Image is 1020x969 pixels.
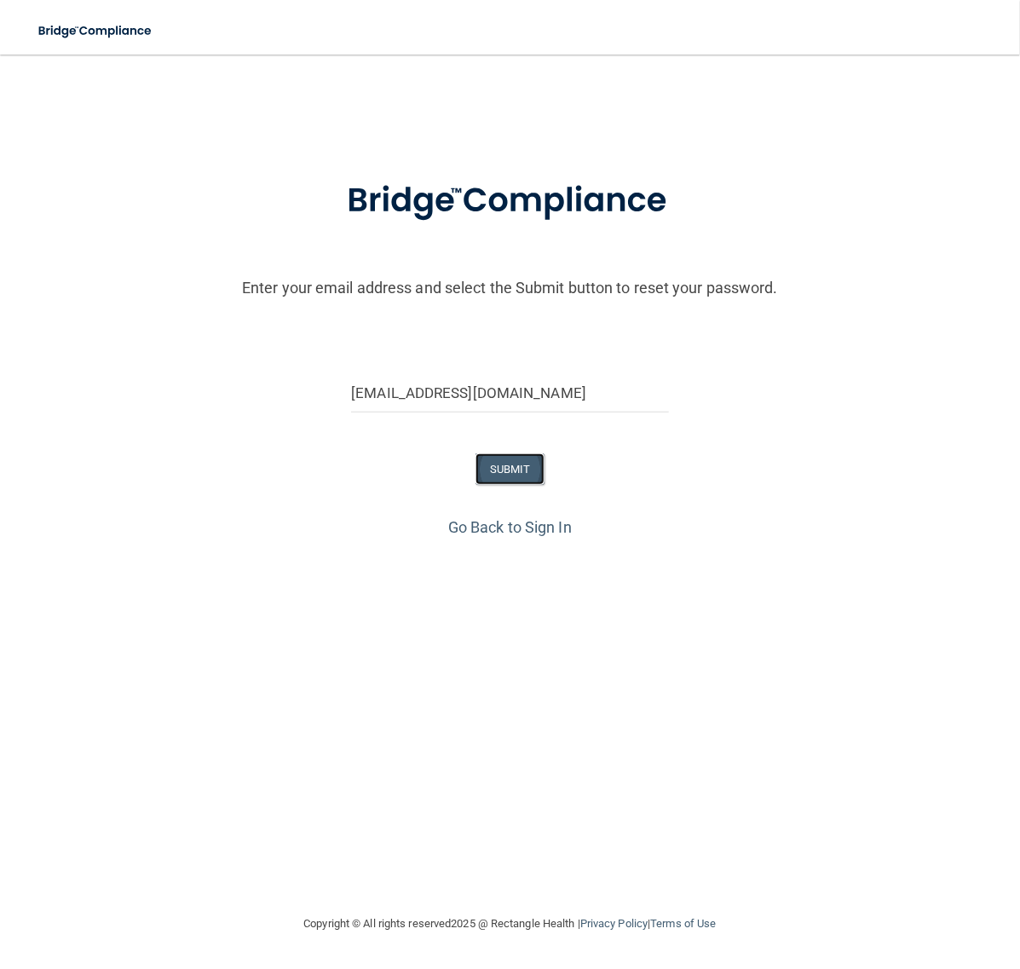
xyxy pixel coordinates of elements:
[199,897,821,951] div: Copyright © All rights reserved 2025 @ Rectangle Health | |
[475,453,545,485] button: SUBMIT
[351,374,668,412] input: Email
[580,917,648,930] a: Privacy Policy
[650,917,716,930] a: Terms of Use
[26,14,166,49] img: bridge_compliance_login_screen.278c3ca4.svg
[448,518,572,536] a: Go Back to Sign In
[312,157,709,245] img: bridge_compliance_login_screen.278c3ca4.svg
